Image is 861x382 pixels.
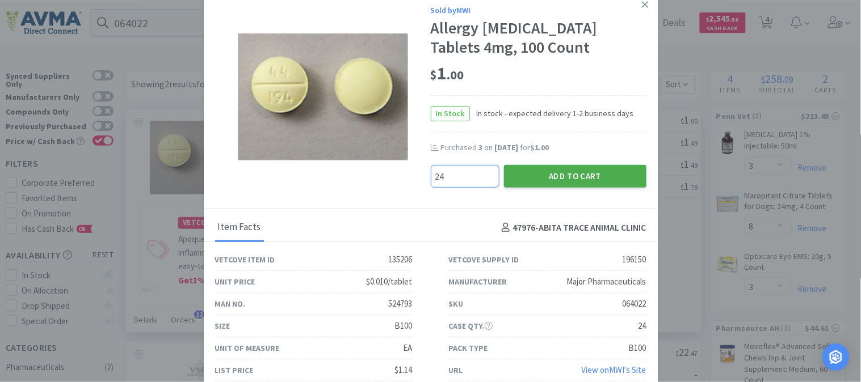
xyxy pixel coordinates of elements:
div: Purchased on for [441,142,646,154]
span: $1.00 [531,142,549,152]
div: 064022 [623,297,646,311]
div: SKU [449,298,464,310]
div: Unit Price [215,275,255,288]
div: B100 [395,319,413,333]
div: 24 [639,319,646,333]
div: Case Qty. [449,320,493,332]
div: EA [404,341,413,355]
div: Sold by MWI [431,4,646,16]
div: Manufacturer [449,275,507,288]
div: List Price [215,364,254,376]
input: Qty [431,165,499,187]
div: $0.010/tablet [367,275,413,288]
span: . 00 [447,67,464,83]
a: View onMWI's Site [582,364,646,375]
img: d149cd0c59984e368720b2c2e1bc995f_196150.png [238,33,408,160]
div: 524793 [389,297,413,311]
div: B100 [629,341,646,355]
span: 3 [479,142,483,152]
div: Allergy [MEDICAL_DATA] Tablets 4mg, 100 Count [431,19,646,57]
div: Item Facts [215,214,264,242]
span: $ [431,67,438,83]
button: Add to Cart [504,165,646,188]
div: Open Intercom Messenger [822,343,850,371]
span: In stock - expected delivery 1-2 business days [470,107,634,120]
span: [DATE] [495,142,519,152]
span: In Stock [431,107,469,121]
div: Unit of Measure [215,342,280,354]
span: 1 [431,62,464,84]
div: Man No. [215,298,246,310]
div: 196150 [623,253,646,266]
div: Size [215,320,230,332]
div: Pack Type [449,342,488,354]
div: URL [449,364,463,376]
div: Vetcove Item ID [215,253,275,266]
div: $1.14 [395,363,413,377]
div: Major Pharmaceuticals [567,275,646,288]
h4: 47976 - ABITA TRACE ANIMAL CLINIC [497,220,646,235]
div: Vetcove Supply ID [449,253,519,266]
div: 135206 [389,253,413,266]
